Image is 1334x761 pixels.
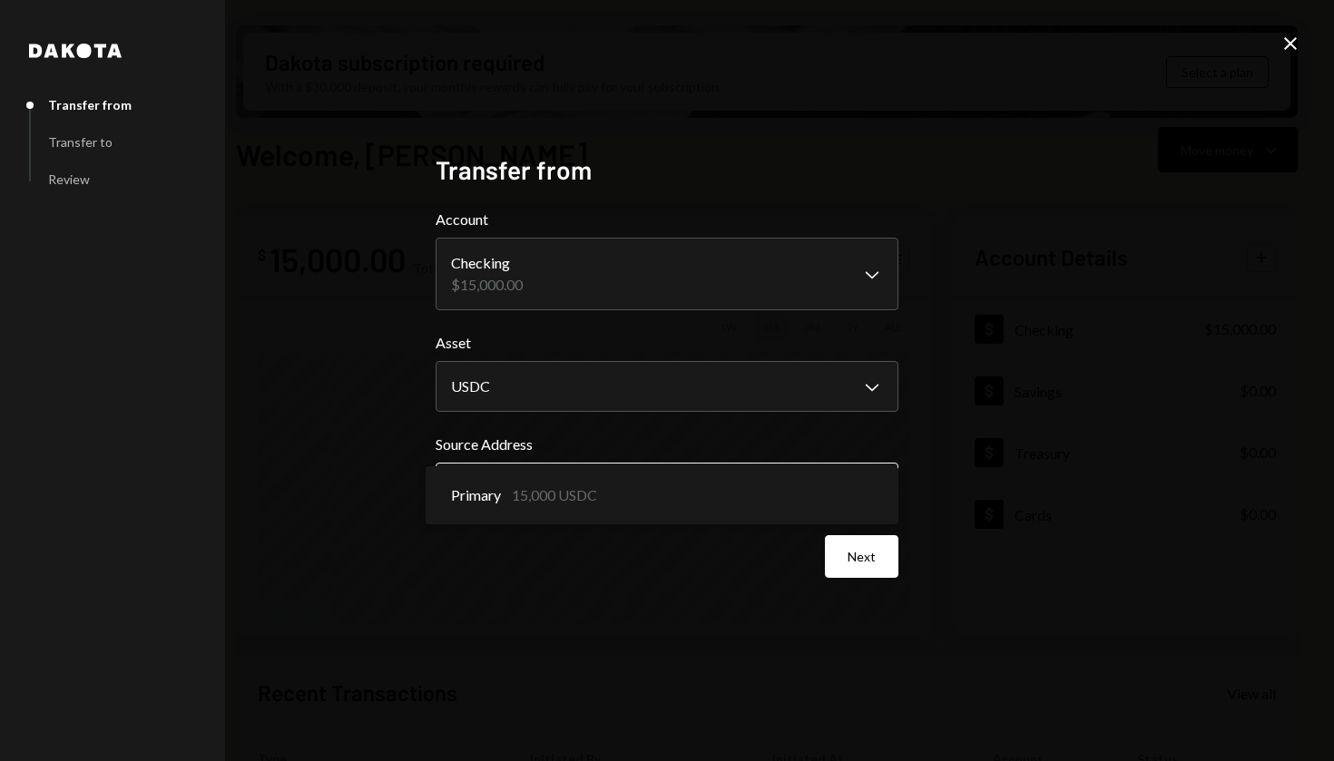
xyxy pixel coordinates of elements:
[436,361,898,412] button: Asset
[436,238,898,310] button: Account
[48,134,113,150] div: Transfer to
[512,484,597,506] div: 15,000 USDC
[436,209,898,230] label: Account
[48,171,90,187] div: Review
[48,97,132,112] div: Transfer from
[436,152,898,188] h2: Transfer from
[825,535,898,578] button: Next
[436,434,898,455] label: Source Address
[451,484,501,506] span: Primary
[436,463,898,513] button: Source Address
[436,332,898,354] label: Asset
